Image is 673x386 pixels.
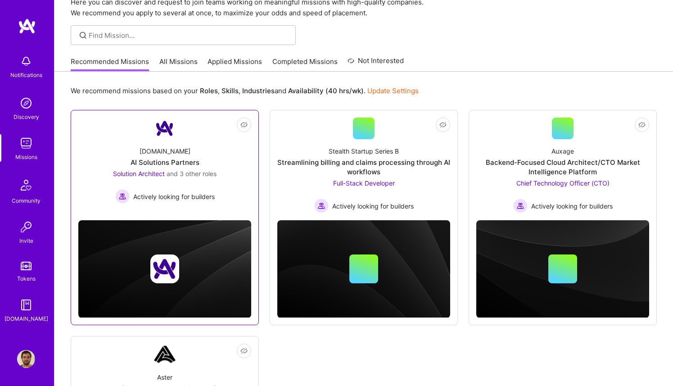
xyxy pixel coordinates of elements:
b: Roles [200,86,218,95]
span: Full-Stack Developer [333,179,395,187]
div: [DOMAIN_NAME] [140,146,190,156]
span: and 3 other roles [167,170,217,177]
img: logo [18,18,36,34]
i: icon SearchGrey [78,30,88,41]
img: Company Logo [154,118,176,139]
div: Tokens [17,274,36,283]
a: Recommended Missions [71,57,149,72]
b: Skills [221,86,239,95]
img: tokens [21,262,32,270]
img: Actively looking for builders [513,199,528,213]
img: Actively looking for builders [115,189,130,204]
i: icon EyeClosed [240,121,248,128]
span: Actively looking for builders [133,192,215,201]
i: icon EyeClosed [439,121,447,128]
a: Applied Missions [208,57,262,72]
div: Missions [15,152,37,162]
input: Find Mission... [89,31,289,40]
div: AI Solutions Partners [131,158,199,167]
img: Company logo [150,254,179,283]
div: Community [12,196,41,205]
img: User Avatar [17,350,35,368]
div: Backend-Focused Cloud Architect/CTO Market Intelligence Platform [476,158,649,177]
a: Not Interested [348,55,404,72]
i: icon EyeClosed [240,347,248,354]
div: Discovery [14,112,39,122]
div: Invite [19,236,33,245]
img: cover [476,220,649,318]
a: Stealth Startup Series BStreamlining billing and claims processing through AI workflowsFull-Stack... [277,118,450,213]
a: Company Logo[DOMAIN_NAME]AI Solutions PartnersSolution Architect and 3 other rolesActively lookin... [78,118,251,213]
a: Completed Missions [272,57,338,72]
img: bell [17,52,35,70]
img: teamwork [17,134,35,152]
div: Stealth Startup Series B [329,146,399,156]
div: Auxage [551,146,574,156]
img: Community [15,174,37,196]
i: icon EyeClosed [638,121,646,128]
div: Aster [157,372,172,382]
img: Actively looking for builders [314,199,329,213]
a: All Missions [159,57,198,72]
p: We recommend missions based on your , , and . [71,86,419,95]
a: User Avatar [15,350,37,368]
b: Availability (40 hrs/wk) [288,86,364,95]
img: cover [78,220,251,318]
div: Notifications [10,70,42,80]
img: Invite [17,218,35,236]
img: Company Logo [154,344,176,365]
span: Chief Technology Officer (CTO) [516,179,610,187]
b: Industries [242,86,275,95]
a: AuxageBackend-Focused Cloud Architect/CTO Market Intelligence PlatformChief Technology Officer (C... [476,118,649,213]
a: Update Settings [367,86,419,95]
span: Actively looking for builders [332,201,414,211]
img: discovery [17,94,35,112]
span: Actively looking for builders [531,201,613,211]
span: Solution Architect [113,170,165,177]
div: [DOMAIN_NAME] [5,314,48,323]
img: cover [277,220,450,318]
div: Streamlining billing and claims processing through AI workflows [277,158,450,177]
img: guide book [17,296,35,314]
